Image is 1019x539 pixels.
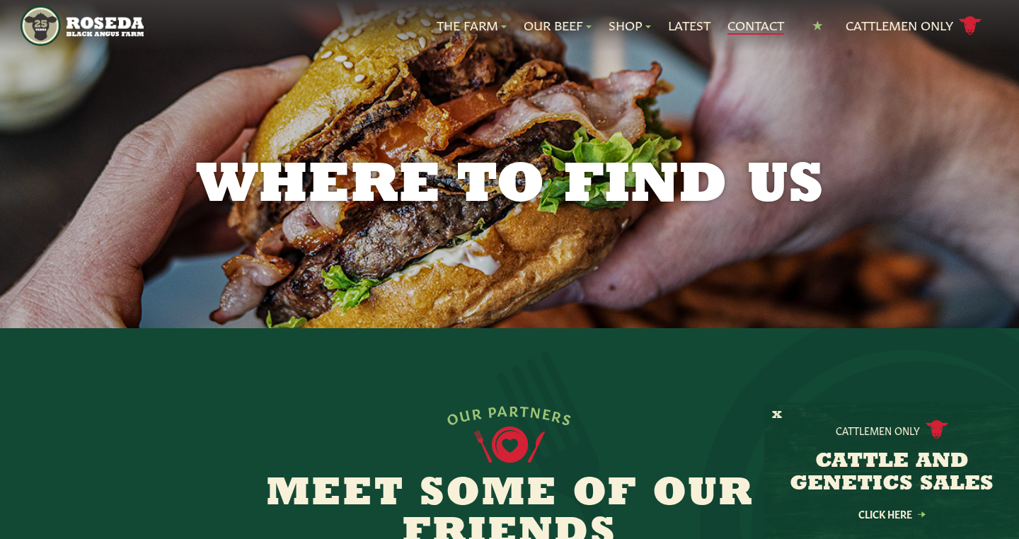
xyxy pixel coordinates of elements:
[782,451,1001,496] h3: CATTLE AND GENETICS SALES
[529,402,543,419] span: N
[772,408,782,423] button: X
[21,6,144,46] img: https://roseda.com/wp-content/uploads/2021/05/roseda-25-header.png
[509,402,519,417] span: R
[147,158,872,215] h1: Where to Find Us
[437,16,507,35] a: The Farm
[551,407,565,424] span: R
[444,408,461,427] span: O
[727,16,784,35] a: Contact
[487,402,498,418] span: P
[541,405,554,422] span: E
[926,420,948,439] img: cattle-icon.svg
[846,13,981,38] a: Cattlemen Only
[444,402,575,427] div: OUR PARTNERS
[561,410,575,427] span: S
[458,405,473,423] span: U
[836,423,920,437] p: Cattlemen Only
[668,16,710,35] a: Latest
[609,16,651,35] a: Shop
[497,402,509,418] span: A
[828,509,955,518] a: Click Here
[524,16,592,35] a: Our Beef
[519,402,531,418] span: T
[471,404,483,421] span: R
